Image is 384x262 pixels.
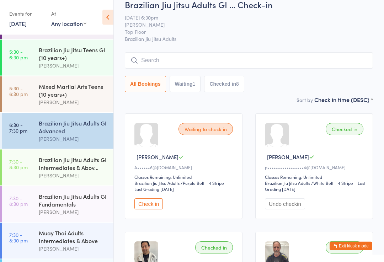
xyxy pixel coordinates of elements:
div: Waiting to check in [178,123,233,135]
time: 7:30 - 8:30 pm [9,232,28,243]
div: Brazilian Jiu Jitsu Adults GI Advanced [39,119,107,135]
span: [PERSON_NAME] [125,21,362,28]
span: [PERSON_NAME] [267,154,309,161]
div: Brazilian Jiu Jitsu Teens GI (10 years+) [39,46,107,62]
button: All Bookings [125,76,166,92]
div: [PERSON_NAME] [39,208,107,216]
div: [PERSON_NAME] [39,245,107,253]
time: 6:30 - 7:30 pm [9,122,27,133]
div: Checked in [195,242,233,254]
div: Brazilian Jiu Jitsu Adults [265,180,310,186]
button: Check in [134,199,163,210]
div: 1 [193,81,196,87]
button: Checked in8 [204,76,244,92]
div: Checked in [326,242,363,254]
span: [PERSON_NAME] [137,154,178,161]
button: Waiting1 [170,76,201,92]
a: [DATE] [9,20,27,27]
div: Brazilian Jiu Jitsu Adults [134,180,180,186]
a: 7:30 -8:30 pmBrazilian Jiu Jitsu Adults GI Fundamentals[PERSON_NAME] [2,186,113,222]
a: 7:30 -8:30 pmBrazilian Jiu Jitsu Adults GI Intermediates & Abov...[PERSON_NAME] [2,150,113,186]
div: [PERSON_NAME] [39,135,107,143]
div: [PERSON_NAME] [39,62,107,70]
button: Undo checkin [265,199,305,210]
button: Exit kiosk mode [330,242,372,250]
a: 6:30 -7:30 pmBrazilian Jiu Jitsu Adults GI Advanced[PERSON_NAME] [2,113,113,149]
time: 5:30 - 6:30 pm [9,49,28,60]
a: 7:30 -8:30 pmMuay Thai Adults Intermediates & Above[PERSON_NAME] [2,223,113,259]
div: Brazilian Jiu Jitsu Adults GI Intermediates & Abov... [39,156,107,171]
a: 5:30 -6:30 pmBrazilian Jiu Jitsu Teens GI (10 years+)[PERSON_NAME] [2,40,113,76]
time: 7:30 - 8:30 pm [9,195,28,207]
div: Muay Thai Adults Intermediates & Above [39,229,107,245]
div: Classes Remaining: Unlimited [134,174,235,180]
time: 7:30 - 8:30 pm [9,159,28,170]
div: p•••••••••••••••••4@[DOMAIN_NAME] [265,165,366,171]
div: Mixed Martial Arts Teens (10 years+) [39,82,107,98]
div: Brazilian Jiu Jitsu Adults GI Fundamentals [39,192,107,208]
div: [PERSON_NAME] [39,98,107,106]
div: At [51,8,86,20]
time: 5:30 - 6:30 pm [9,85,28,97]
label: Sort by [297,97,313,104]
div: Any location [51,20,86,27]
div: Check in time (DESC) [314,96,373,104]
input: Search [125,53,373,69]
div: A••••••6@[DOMAIN_NAME] [134,165,235,171]
div: [PERSON_NAME] [39,171,107,180]
div: 8 [236,81,239,87]
span: Top Floor [125,28,362,36]
span: Brazilian Jiu Jitsu Adults [125,36,373,43]
a: 5:30 -6:30 pmMixed Martial Arts Teens (10 years+)[PERSON_NAME] [2,76,113,112]
div: Classes Remaining: Unlimited [265,174,366,180]
span: [DATE] 6:30pm [125,14,362,21]
div: Checked in [326,123,363,135]
div: Events for [9,8,44,20]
